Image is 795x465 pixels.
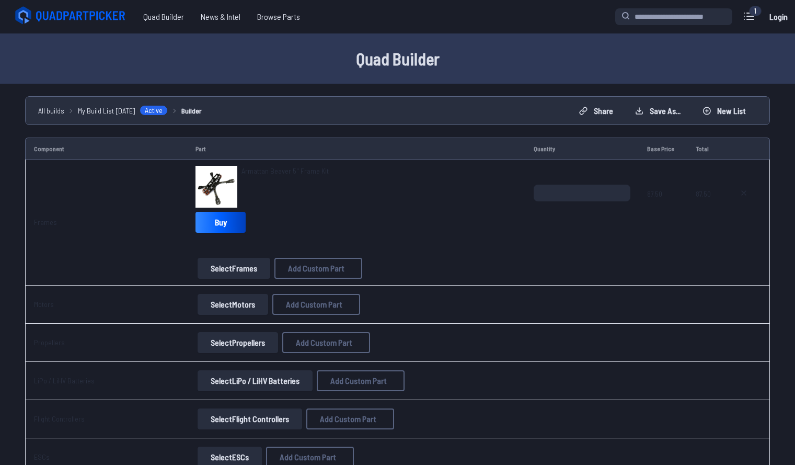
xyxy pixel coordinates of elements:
[192,6,249,27] a: News & Intel
[34,218,57,226] a: Frames
[198,370,313,391] button: SelectLiPo / LiHV Batteries
[766,6,791,27] a: Login
[280,453,336,461] span: Add Custom Part
[38,105,64,116] a: All builds
[135,6,192,27] a: Quad Builder
[330,377,387,385] span: Add Custom Part
[63,46,732,71] h1: Quad Builder
[195,370,315,391] a: SelectLiPo / LiHV Batteries
[241,166,329,176] a: Armattan Beaver 5" Frame Kit
[78,105,168,116] a: My Build List [DATE]Active
[34,338,65,347] a: Propellers
[78,105,135,116] span: My Build List [DATE]
[570,103,622,119] button: Share
[195,212,246,233] a: Buy
[187,138,525,160] td: Part
[694,103,755,119] button: New List
[272,294,360,315] button: Add Custom Part
[249,6,308,27] a: Browse Parts
[195,294,270,315] a: SelectMotors
[749,6,762,16] div: 1
[195,332,280,353] a: SelectPropellers
[195,409,304,429] a: SelectFlight Controllers
[181,105,202,116] a: Builder
[647,185,678,235] span: 87.50
[320,415,376,423] span: Add Custom Part
[34,376,95,385] a: LiPo / LiHV Batteries
[34,414,85,423] a: Flight Controllers
[34,452,50,461] a: ESCs
[286,300,342,309] span: Add Custom Part
[687,138,722,160] td: Total
[639,138,687,160] td: Base Price
[195,258,272,279] a: SelectFrames
[25,138,187,160] td: Component
[525,138,639,160] td: Quantity
[274,258,362,279] button: Add Custom Part
[296,338,352,347] span: Add Custom Part
[34,300,54,309] a: Motors
[195,166,237,208] img: image
[198,258,270,279] button: SelectFrames
[198,294,268,315] button: SelectMotors
[198,332,278,353] button: SelectPropellers
[306,409,394,429] button: Add Custom Part
[241,166,329,175] span: Armattan Beaver 5" Frame Kit
[626,103,689,119] button: Save as...
[696,185,714,235] span: 87.50
[198,409,302,429] button: SelectFlight Controllers
[288,264,344,273] span: Add Custom Part
[140,105,168,116] span: Active
[317,370,405,391] button: Add Custom Part
[282,332,370,353] button: Add Custom Part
